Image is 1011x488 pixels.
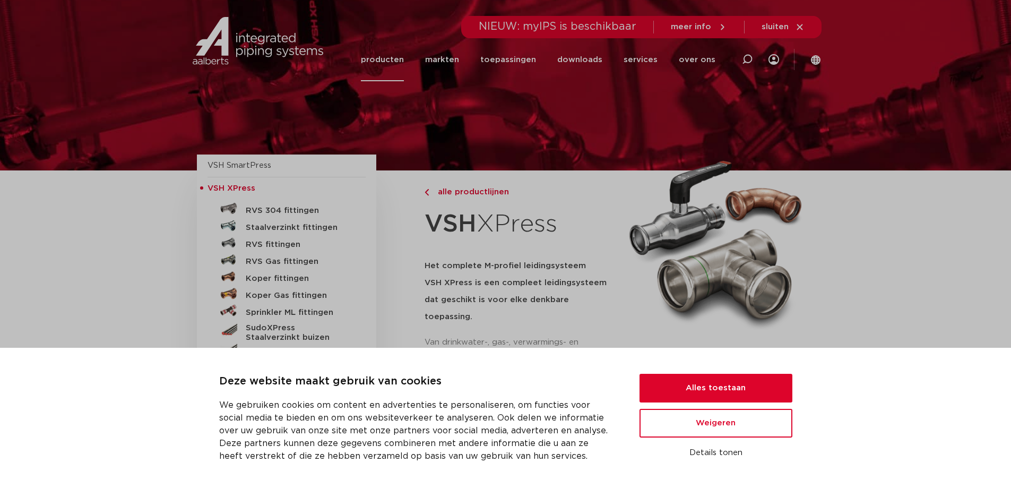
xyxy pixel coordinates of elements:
a: over ons [679,38,715,81]
a: SudoXPress Staalverzinkt buizen [208,319,366,343]
button: Weigeren [640,409,792,438]
button: Alles toestaan [640,374,792,403]
p: We gebruiken cookies om content en advertenties te personaliseren, om functies voor social media ... [219,399,614,463]
h5: Sprinkler ML fittingen [246,308,351,318]
h5: RVS 304 fittingen [246,206,351,216]
a: services [624,38,658,81]
h5: Het complete M-profiel leidingsysteem VSH XPress is een compleet leidingsysteem dat geschikt is v... [425,258,617,326]
nav: Menu [361,38,715,81]
span: NIEUW: myIPS is beschikbaar [479,21,636,32]
strong: VSH [425,212,477,236]
a: Koper fittingen [208,268,366,285]
a: alle productlijnen [425,186,617,199]
a: Sprinkler ML fittingen [208,302,366,319]
p: Deze website maakt gebruik van cookies [219,373,614,390]
a: toepassingen [480,38,536,81]
a: sluiten [762,22,805,32]
img: chevron-right.svg [425,189,429,196]
a: Koper Gas fittingen [208,285,366,302]
span: sluiten [762,23,789,31]
h5: Koper Gas fittingen [246,291,351,301]
h5: RVS Gas fittingen [246,257,351,267]
a: RVS 304 fittingen [208,200,366,217]
a: RVS fittingen [208,234,366,251]
span: alle productlijnen [431,188,509,196]
span: VSH XPress [208,184,255,192]
p: Van drinkwater-, gas-, verwarmings- en solarinstallaties tot sprinklersystemen. Het assortiment b... [425,334,617,385]
a: VSH SmartPress [208,161,271,169]
a: producten [361,38,404,81]
a: downloads [557,38,602,81]
h5: Staalverzinkt fittingen [246,223,351,233]
a: SudoXPress RVS buizen [208,343,366,359]
a: markten [425,38,459,81]
a: RVS Gas fittingen [208,251,366,268]
a: Staalverzinkt fittingen [208,217,366,234]
h5: RVS fittingen [246,240,351,250]
span: meer info [671,23,711,31]
a: meer info [671,22,727,32]
h5: Koper fittingen [246,274,351,284]
h1: XPress [425,204,617,245]
h5: SudoXPress Staalverzinkt buizen [246,323,351,343]
button: Details tonen [640,444,792,462]
div: my IPS [768,38,779,81]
